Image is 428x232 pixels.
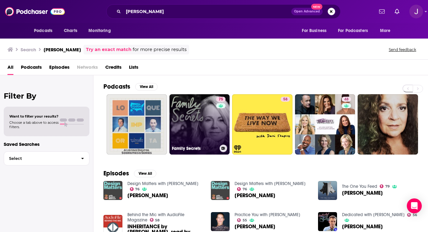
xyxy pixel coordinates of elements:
button: Show profile menu [409,5,423,18]
h2: Episodes [103,169,129,177]
span: Charts [64,26,77,35]
a: 55 [237,218,247,222]
span: Networks [77,62,98,75]
a: Dani Shapiro [235,224,275,229]
h3: Family Secrets [172,146,217,151]
img: Dani Shapiro [211,212,230,231]
a: All [7,62,13,75]
a: Design Matters with Debbie Millman [235,181,306,186]
span: 48 [344,96,349,103]
span: 76 [243,188,247,191]
a: 75Family Secrets [169,94,230,155]
a: 76 [130,187,140,191]
span: New [311,4,322,10]
span: Want to filter your results? [9,114,59,118]
div: Open Intercom Messenger [407,198,422,213]
h3: [PERSON_NAME] [44,47,81,53]
a: Dedicated with Doug Brunt [342,212,405,217]
a: 76 [237,187,247,191]
span: [PERSON_NAME] [127,193,168,198]
span: [PERSON_NAME] [342,190,383,196]
a: 58 [232,94,292,155]
img: Dani Shapiro [211,181,230,200]
a: 56 [407,213,417,217]
span: Open Advanced [294,10,320,13]
a: Design Matters with Debbie Millman [127,181,198,186]
button: Open AdvancedNew [291,8,323,15]
span: 79 [385,185,390,188]
span: Choose a tab above to access filters. [9,120,59,129]
span: Select [4,156,76,160]
span: 75 [219,96,223,103]
a: Podcasts [21,62,42,75]
button: Send feedback [387,47,418,52]
a: Lists [129,62,138,75]
a: Dani Shapiro [342,190,383,196]
img: Dani Shapiro [318,212,337,231]
span: Monitoring [88,26,111,35]
img: User Profile [409,5,423,18]
button: open menu [334,25,377,37]
span: More [380,26,391,35]
span: For Podcasters [338,26,368,35]
div: Search podcasts, credits, & more... [106,4,340,19]
span: 58 [283,96,288,103]
button: View All [135,83,158,90]
a: Episodes [49,62,69,75]
span: Logged in as josephpapapr [409,5,423,18]
img: Dani Shapiro [318,181,337,200]
a: 48 [295,94,355,155]
span: 76 [135,188,140,191]
p: Saved Searches [4,141,89,147]
img: Podchaser - Follow, Share and Rate Podcasts [5,6,65,17]
h2: Podcasts [103,83,130,90]
a: Show notifications dropdown [392,6,402,17]
a: Dani Shapiro [127,193,168,198]
a: 79 [380,184,390,188]
span: [PERSON_NAME] [342,224,383,229]
button: open menu [84,25,119,37]
a: 75 [216,97,226,102]
a: The One You Feed [342,184,377,189]
span: 56 [413,214,417,216]
button: open menu [297,25,334,37]
img: Dani Shapiro [103,181,122,200]
span: [PERSON_NAME] [235,224,275,229]
span: [PERSON_NAME] [235,193,275,198]
a: Behind the Mic with AudioFile Magazine [127,212,184,223]
a: Charts [60,25,81,37]
input: Search podcasts, credits, & more... [123,7,291,16]
span: For Business [302,26,326,35]
button: open menu [376,25,398,37]
h2: Filter By [4,91,89,100]
a: Practice You with Elena Brower [235,212,300,217]
button: open menu [30,25,60,37]
span: 58 [155,219,159,222]
a: Dani Shapiro [342,224,383,229]
span: Podcasts [34,26,52,35]
a: 58 [150,218,160,222]
a: Credits [105,62,121,75]
button: View All [134,170,156,177]
a: Try an exact match [86,46,131,53]
button: Select [4,151,89,165]
a: 48 [342,97,351,102]
a: Dani Shapiro [235,193,275,198]
a: Show notifications dropdown [377,6,387,17]
span: for more precise results [133,46,187,53]
span: 55 [243,219,247,222]
h3: Search [21,47,36,53]
a: EpisodesView All [103,169,156,177]
a: PodcastsView All [103,83,158,90]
